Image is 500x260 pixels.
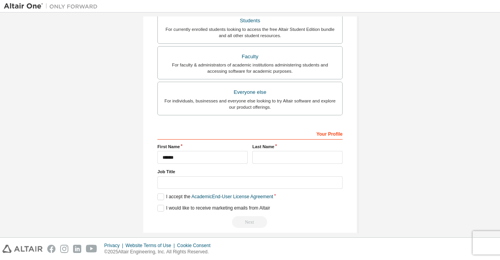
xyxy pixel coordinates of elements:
div: Students [162,15,337,26]
div: Cookie Consent [177,242,215,249]
label: Last Name [252,143,343,150]
div: For individuals, businesses and everyone else looking to try Altair software and explore our prod... [162,98,337,110]
img: linkedin.svg [73,245,81,253]
div: Faculty [162,51,337,62]
div: For faculty & administrators of academic institutions administering students and accessing softwa... [162,62,337,74]
div: Everyone else [162,87,337,98]
p: © 2025 Altair Engineering, Inc. All Rights Reserved. [104,249,215,255]
img: Altair One [4,2,102,10]
img: facebook.svg [47,245,55,253]
img: youtube.svg [86,245,97,253]
label: I would like to receive marketing emails from Altair [157,205,270,212]
div: Website Terms of Use [125,242,177,249]
div: Read and acccept EULA to continue [157,216,343,228]
label: Job Title [157,169,343,175]
div: For currently enrolled students looking to access the free Altair Student Edition bundle and all ... [162,26,337,39]
div: Your Profile [157,127,343,140]
label: First Name [157,143,248,150]
img: altair_logo.svg [2,245,43,253]
a: Academic End-User License Agreement [191,194,273,199]
label: I accept the [157,194,273,200]
div: Privacy [104,242,125,249]
img: instagram.svg [60,245,68,253]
